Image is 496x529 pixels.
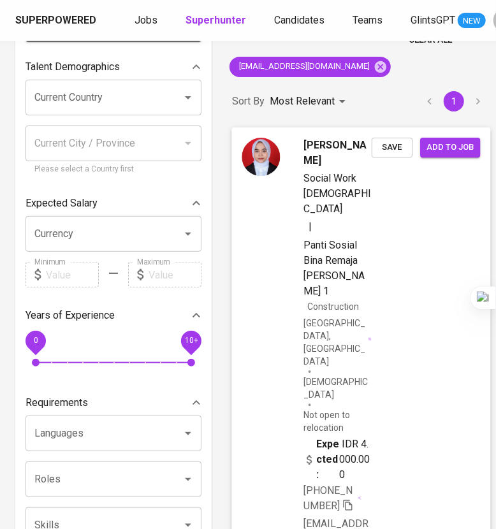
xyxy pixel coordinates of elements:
span: Panti Sosial Bina Remaja [PERSON_NAME] 1 [303,238,365,296]
div: IDR 4.000.000 [303,437,372,482]
span: Save [378,140,406,155]
p: Most Relevant [270,94,335,109]
button: Open [179,225,197,243]
span: Candidates [274,14,325,26]
p: Sort By [232,94,265,109]
span: GlintsGPT [411,14,455,26]
span: [PERSON_NAME] [303,138,372,168]
b: Expected: [316,437,339,482]
span: [EMAIL_ADDRESS][DOMAIN_NAME] [230,61,377,73]
span: NEW [458,15,486,27]
a: Superhunter [186,13,249,29]
button: Save [372,138,412,157]
div: [GEOGRAPHIC_DATA], [GEOGRAPHIC_DATA] [303,317,372,368]
div: Requirements [26,390,201,416]
p: Talent Demographics [26,59,120,75]
img: 89350cdcd8c548b6cbf8ac9f5d350e14.jpg [242,138,280,176]
div: Superpowered [15,13,96,28]
b: Superhunter [186,14,246,26]
p: Requirements [26,395,88,410]
span: [PHONE_NUMBER] [303,484,353,512]
a: Candidates [274,13,327,29]
span: Social Work [DEMOGRAPHIC_DATA] [303,172,371,215]
button: Open [179,470,197,488]
span: | [309,219,312,235]
span: Jobs [135,14,157,26]
a: Superpowered [15,13,99,28]
p: Please select a Country first [34,163,193,176]
a: Teams [353,13,385,29]
button: page 1 [444,91,464,112]
p: Expected Salary [26,196,98,211]
span: Construction [307,301,359,312]
span: 0 [33,337,38,345]
button: Open [179,424,197,442]
input: Value [46,262,99,287]
span: Teams [353,14,383,26]
a: GlintsGPT NEW [411,13,486,29]
nav: pagination navigation [418,91,490,112]
p: Not open to relocation [303,409,372,434]
div: [EMAIL_ADDRESS][DOMAIN_NAME] [230,57,391,77]
img: magic_wand.svg [368,337,372,341]
p: Years of Experience [26,308,115,323]
span: Add to job [427,140,474,155]
div: Expected Salary [26,191,201,216]
a: Jobs [135,13,160,29]
button: Add to job [420,138,480,157]
input: Value [149,262,201,287]
span: [DEMOGRAPHIC_DATA] [303,375,372,401]
span: 10+ [184,337,198,345]
button: Open [179,89,197,106]
div: Talent Demographics [26,54,201,80]
div: Years of Experience [26,303,201,328]
div: Most Relevant [270,90,350,113]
